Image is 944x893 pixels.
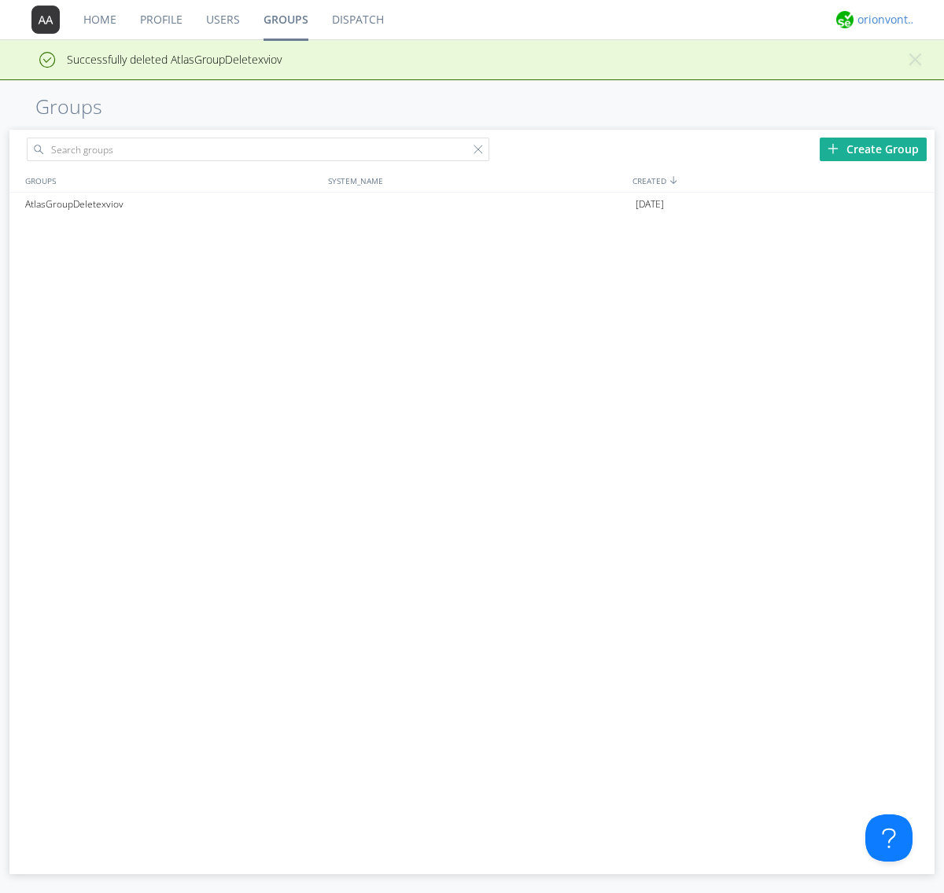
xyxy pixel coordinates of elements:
[836,11,854,28] img: 29d36aed6fa347d5a1537e7736e6aa13
[324,169,629,192] div: SYSTEM_NAME
[27,138,489,161] input: Search groups
[857,12,916,28] div: orionvontas+atlas+automation+org2
[31,6,60,34] img: 373638.png
[629,169,935,192] div: CREATED
[636,193,664,216] span: [DATE]
[12,52,282,67] span: Successfully deleted AtlasGroupDeletexviov
[21,193,324,216] div: AtlasGroupDeletexviov
[865,814,913,862] iframe: Toggle Customer Support
[9,193,935,216] a: AtlasGroupDeletexviov[DATE]
[21,169,320,192] div: GROUPS
[828,143,839,154] img: plus.svg
[820,138,927,161] div: Create Group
